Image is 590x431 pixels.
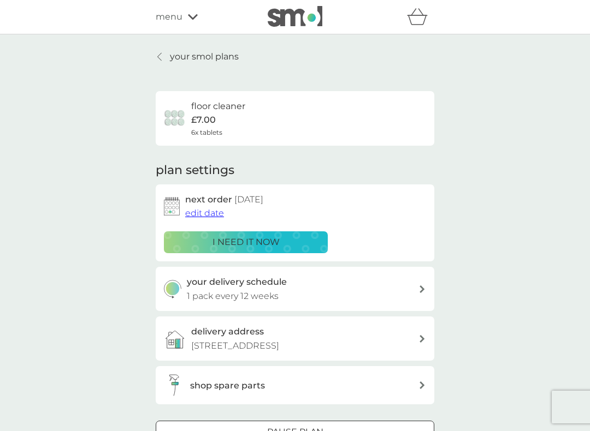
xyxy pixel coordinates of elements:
button: your delivery schedule1 pack every 12 weeks [156,267,434,311]
span: edit date [185,208,224,218]
div: basket [407,6,434,28]
a: delivery address[STREET_ADDRESS] [156,316,434,361]
h2: plan settings [156,162,234,179]
button: edit date [185,206,224,220]
h2: next order [185,193,263,207]
h3: shop spare parts [190,379,265,393]
button: i need it now [164,231,328,253]
span: 6x tablets [191,127,222,137]
span: [DATE] [234,194,263,205]
h6: floor cleaner [191,99,245,113]
img: floor cleaner [164,107,186,129]
p: [STREET_ADDRESS] [191,339,279,353]
img: smol [268,6,322,27]
p: your smol plans [170,50,239,64]
h3: your delivery schedule [187,275,287,289]
p: i need it now [213,235,280,249]
span: menu [156,10,182,24]
a: your smol plans [156,50,239,64]
p: 1 pack every 12 weeks [187,289,279,303]
p: £7.00 [191,113,216,127]
h3: delivery address [191,325,264,339]
button: shop spare parts [156,366,434,404]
